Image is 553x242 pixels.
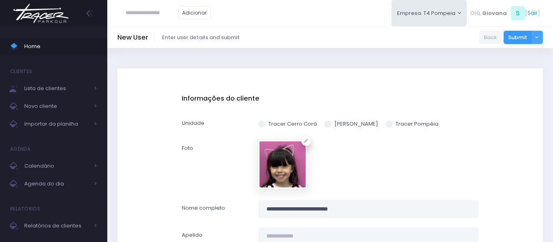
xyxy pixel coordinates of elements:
[24,161,89,171] span: Calendário
[24,83,89,94] span: Lista de clientes
[258,120,317,128] label: Tracer Cerro Corá
[177,140,253,191] label: Foto
[10,201,40,217] h4: Relatórios
[470,9,481,17] span: Olá,
[504,31,532,44] button: Submit
[511,6,525,20] span: S
[479,31,501,44] a: Back
[527,9,538,17] a: Sair
[177,116,253,131] label: Unidade
[178,6,211,19] a: Adicionar
[385,120,438,128] label: Tracer Pompéia
[162,34,240,42] span: Enter user details and submit
[10,141,31,157] h4: Agenda
[24,119,89,129] span: Importar da planilha
[177,200,253,218] label: Nome completo
[24,101,89,112] span: Novo cliente
[24,179,89,189] span: Agenda do dia
[324,120,378,128] label: [PERSON_NAME]
[467,4,543,22] div: [ ]
[24,41,97,52] span: Home
[482,9,507,17] span: Giovana
[10,63,32,80] h4: Clientes
[182,95,479,103] h5: Informações do cliente
[117,34,148,42] h5: New User
[24,221,89,231] span: Relatórios de clientes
